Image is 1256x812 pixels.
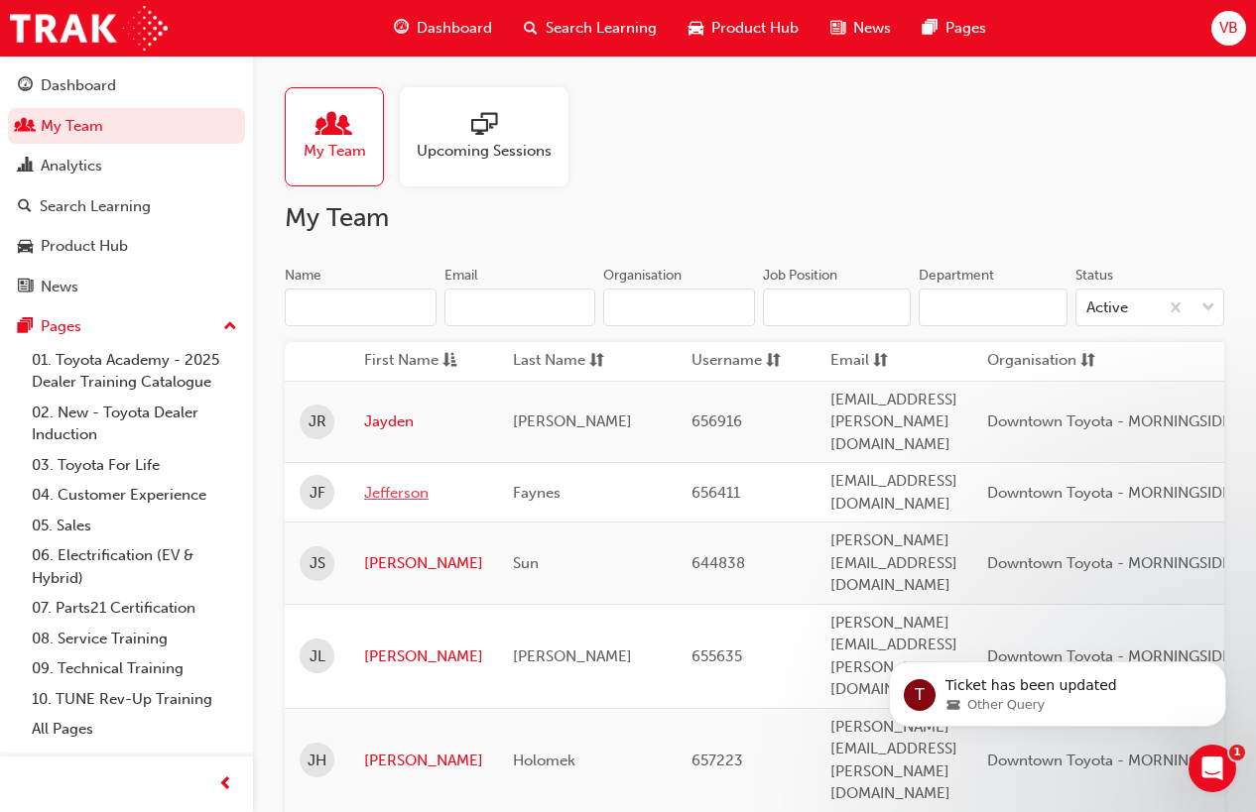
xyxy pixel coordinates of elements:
[24,653,245,684] a: 09. Technical Training
[987,412,1231,430] span: Downtown Toyota - MORNINGSIDE
[24,345,245,398] a: 01. Toyota Academy - 2025 Dealer Training Catalogue
[400,87,584,186] a: Upcoming Sessions
[378,8,508,49] a: guage-iconDashboard
[987,752,1231,769] span: Downtown Toyota - MORNINGSIDE
[321,112,347,140] span: people-icon
[691,412,742,430] span: 656916
[18,118,33,136] span: people-icon
[41,315,81,338] div: Pages
[830,531,957,594] span: [PERSON_NAME][EMAIL_ADDRESS][DOMAIN_NAME]
[763,289,912,326] input: Job Position
[987,349,1096,374] button: Organisationsorting-icon
[513,412,632,430] span: [PERSON_NAME]
[508,8,673,49] a: search-iconSearch Learning
[24,511,245,541] a: 05. Sales
[8,63,245,308] button: DashboardMy TeamAnalyticsSearch LearningProduct HubNews
[513,484,561,502] span: Faynes
[218,772,233,797] span: prev-icon
[41,155,102,177] div: Analytics
[18,198,32,216] span: search-icon
[763,266,837,286] div: Job Position
[1211,11,1246,46] button: VB
[24,398,245,450] a: 02. New - Toyota Dealer Induction
[24,684,245,715] a: 10. TUNE Rev-Up Training
[945,17,986,40] span: Pages
[8,108,245,145] a: My Team
[8,308,245,345] button: Pages
[8,67,245,104] a: Dashboard
[815,8,907,49] a: news-iconNews
[673,8,815,49] a: car-iconProduct Hub
[18,238,33,256] span: car-icon
[923,16,938,41] span: pages-icon
[41,276,78,298] div: News
[18,279,33,296] span: news-icon
[223,314,237,340] span: up-icon
[285,202,1224,234] h2: My Team
[285,87,400,186] a: My Team
[524,16,538,41] span: search-icon
[1086,296,1128,319] div: Active
[853,17,891,40] span: News
[691,647,742,665] span: 655635
[603,266,682,286] div: Organisation
[513,752,575,769] span: Holomek
[8,228,245,265] a: Product Hub
[444,266,478,286] div: Email
[691,484,740,502] span: 656411
[1075,266,1113,286] div: Status
[471,112,497,140] span: sessionType_ONLINE_URL-icon
[24,480,245,511] a: 04. Customer Experience
[24,540,245,593] a: 06. Electrification (EV & Hybrid)
[830,391,957,453] span: [EMAIL_ADDRESS][PERSON_NAME][DOMAIN_NAME]
[308,750,326,772] span: JH
[987,484,1231,502] span: Downtown Toyota - MORNINGSIDE
[18,318,33,336] span: pages-icon
[285,289,437,326] input: Name
[546,17,657,40] span: Search Learning
[1219,17,1238,40] span: VB
[603,289,755,326] input: Organisation
[309,410,326,433] span: JR
[364,645,483,668] a: [PERSON_NAME]
[364,750,483,772] a: [PERSON_NAME]
[711,17,799,40] span: Product Hub
[442,349,457,374] span: asc-icon
[691,554,745,572] span: 644838
[394,16,409,41] span: guage-icon
[40,195,151,218] div: Search Learning
[859,620,1256,758] iframe: Intercom notifications message
[24,624,245,654] a: 08. Service Training
[417,17,492,40] span: Dashboard
[364,349,439,374] span: First Name
[8,269,245,305] a: News
[830,472,957,513] span: [EMAIL_ADDRESS][DOMAIN_NAME]
[364,482,483,505] a: Jefferson
[830,349,869,374] span: Email
[689,16,703,41] span: car-icon
[830,718,957,803] span: [PERSON_NAME][EMAIL_ADDRESS][PERSON_NAME][DOMAIN_NAME]
[1080,349,1095,374] span: sorting-icon
[304,140,366,163] span: My Team
[24,593,245,624] a: 07. Parts21 Certification
[10,6,168,51] img: Trak
[513,647,632,665] span: [PERSON_NAME]
[691,752,743,769] span: 657223
[41,235,128,258] div: Product Hub
[873,349,888,374] span: sorting-icon
[919,289,1068,326] input: Department
[364,552,483,575] a: [PERSON_NAME]
[987,349,1076,374] span: Organisation
[513,349,622,374] button: Last Namesorting-icon
[907,8,1002,49] a: pages-iconPages
[987,554,1231,572] span: Downtown Toyota - MORNINGSIDE
[1201,295,1215,321] span: down-icon
[24,450,245,481] a: 03. Toyota For Life
[513,349,585,374] span: Last Name
[513,554,539,572] span: Sun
